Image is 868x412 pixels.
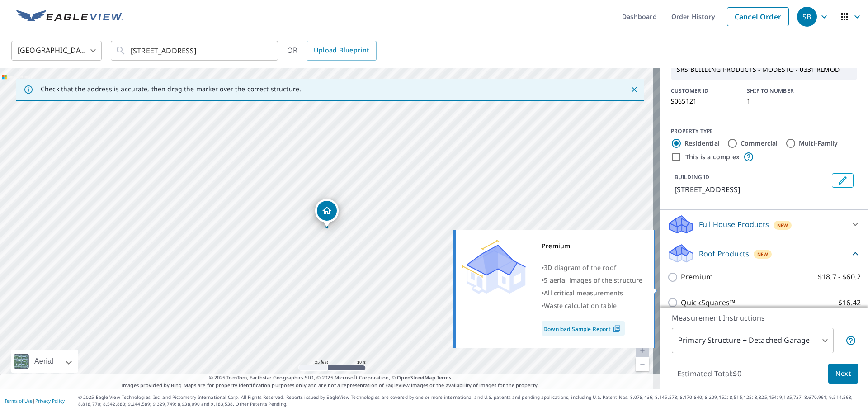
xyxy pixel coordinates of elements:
[5,398,65,403] p: |
[672,313,856,323] p: Measurement Instructions
[777,222,788,229] span: New
[671,87,736,95] p: CUSTOMER ID
[684,139,720,148] label: Residential
[636,357,649,371] a: Current Level 20, Zoom Out
[11,350,78,373] div: Aerial
[757,251,769,258] span: New
[681,271,713,283] p: Premium
[671,127,857,135] div: PROPERTY TYPE
[32,350,56,373] div: Aerial
[667,243,861,264] div: Roof ProductsNew
[131,38,259,63] input: Search by address or latitude-longitude
[542,261,643,274] div: •
[397,374,435,381] a: OpenStreetMap
[544,263,616,272] span: 3D diagram of the roof
[611,325,623,333] img: Pdf Icon
[287,41,377,61] div: OR
[542,321,625,336] a: Download Sample Report
[16,10,123,24] img: EV Logo
[845,335,856,346] span: Your report will include the primary structure and a detached garage if one exists.
[544,289,623,297] span: All critical measurements
[462,240,526,294] img: Premium
[699,248,749,259] p: Roof Products
[542,299,643,312] div: •
[542,240,643,252] div: Premium
[675,173,709,181] p: BUILDING ID
[818,271,861,283] p: $18.7 - $60.2
[35,398,65,404] a: Privacy Policy
[673,62,855,77] p: SRS BUILDING PRODUCTS - MODESTO - 0331 RLMOD
[672,328,834,353] div: Primary Structure + Detached Garage
[628,84,640,95] button: Close
[542,274,643,287] div: •
[670,364,749,384] p: Estimated Total: $0
[699,219,769,230] p: Full House Products
[797,7,817,27] div: SB
[828,364,858,384] button: Next
[307,41,376,61] a: Upload Blueprint
[667,213,861,235] div: Full House ProductsNew
[542,287,643,299] div: •
[544,276,642,284] span: 5 aerial images of the structure
[5,398,33,404] a: Terms of Use
[838,297,861,308] p: $16.42
[544,301,617,310] span: Waste calculation table
[681,297,735,308] p: QuickSquares™
[78,394,863,407] p: © 2025 Eagle View Technologies, Inc. and Pictometry International Corp. All Rights Reserved. Repo...
[671,98,736,105] p: S065121
[741,139,778,148] label: Commercial
[832,173,854,188] button: Edit building 1
[675,184,828,195] p: [STREET_ADDRESS]
[209,374,452,382] span: © 2025 TomTom, Earthstar Geographics SIO, © 2025 Microsoft Corporation, ©
[799,139,838,148] label: Multi-Family
[437,374,452,381] a: Terms
[835,368,851,379] span: Next
[314,45,369,56] span: Upload Blueprint
[41,85,301,93] p: Check that the address is accurate, then drag the marker over the correct structure.
[747,98,812,105] p: 1
[11,38,102,63] div: [GEOGRAPHIC_DATA]
[727,7,789,26] a: Cancel Order
[315,199,339,227] div: Dropped pin, building 1, Residential property, 126 Caledonia Ave Pacific Grove, CA 93950
[747,87,812,95] p: SHIP TO NUMBER
[685,152,740,161] label: This is a complex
